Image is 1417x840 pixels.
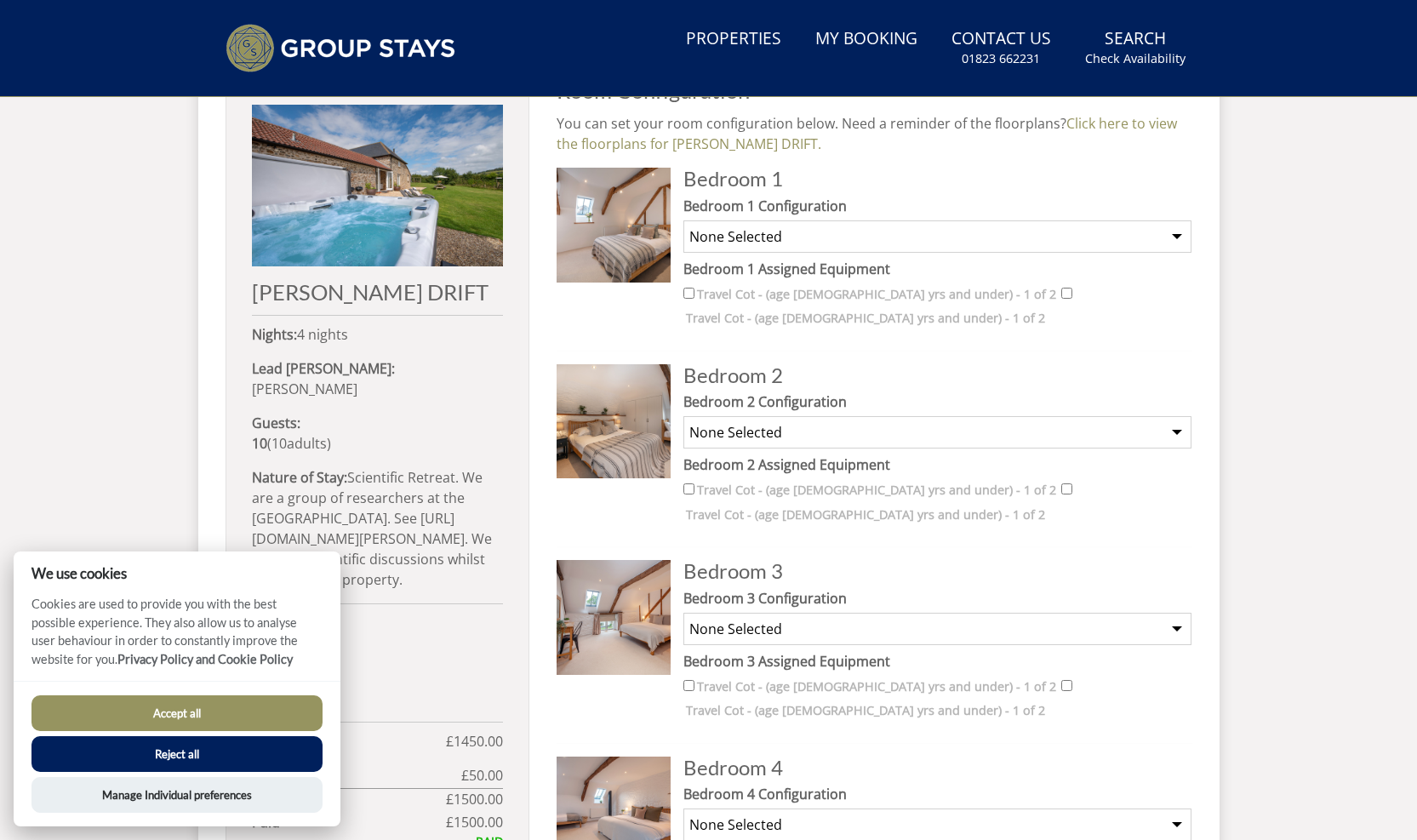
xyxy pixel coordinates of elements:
[271,434,287,453] span: 10
[252,731,446,751] strong: Your Stay
[557,78,1192,102] h2: Room Configuration
[1085,50,1186,67] small: Check Availability
[31,777,323,813] button: Manage Individual preferences
[683,196,1191,216] label: Bedroom 1 Configuration
[454,813,503,831] span: 1500.00
[252,467,503,590] p: Scientific Retreat. We are a group of researchers at the [GEOGRAPHIC_DATA]. See [URL][DOMAIN_NAME...
[320,434,327,453] span: s
[14,565,340,581] h2: We use cookies
[683,757,1191,779] h3: Bedroom 4
[808,20,924,59] a: My Booking
[252,765,461,786] strong: Booking Fee
[252,280,503,304] h2: [PERSON_NAME] DRIFT
[14,595,340,681] p: Cookies are used to provide you with the best possible experience. They also allow us to analyse ...
[252,789,446,809] strong: Total
[945,20,1058,76] a: Contact Us01823 662231
[252,380,357,398] span: [PERSON_NAME]
[1078,20,1192,76] a: SearchCheck Availability
[686,506,1045,524] label: Travel Cot - (age [DEMOGRAPHIC_DATA] yrs and under) - 1 of 2
[271,434,327,453] span: adult
[962,50,1040,67] small: 01823 662231
[697,677,1056,696] label: Travel Cot - (age [DEMOGRAPHIC_DATA] yrs and under) - 1 of 2
[252,812,446,832] strong: Paid
[697,285,1056,304] label: Travel Cot - (age [DEMOGRAPHIC_DATA] yrs and under) - 1 of 2
[686,701,1045,720] label: Travel Cot - (age [DEMOGRAPHIC_DATA] yrs and under) - 1 of 2
[31,695,323,731] button: Accept all
[454,790,503,809] span: 1500.00
[683,588,1191,609] label: Bedroom 3 Configuration
[252,434,331,453] span: ( )
[683,168,1191,190] h3: Bedroom 1
[252,105,503,266] img: An image of 'MEADOWS DRIFT'
[461,765,503,786] span: £
[683,651,1191,671] label: Bedroom 3 Assigned Equipment
[252,325,297,344] strong: Nights:
[557,560,671,674] img: Room Image
[252,359,395,378] strong: Lead [PERSON_NAME]:
[683,259,1191,279] label: Bedroom 1 Assigned Equipment
[557,113,1192,154] p: You can set your room configuration below. Need a reminder of the floorplans?
[557,364,671,478] img: Room Image
[683,454,1191,475] label: Bedroom 2 Assigned Equipment
[226,24,455,72] img: Group Stays
[446,812,503,832] span: £
[686,309,1045,328] label: Travel Cot - (age [DEMOGRAPHIC_DATA] yrs and under) - 1 of 2
[557,114,1177,153] a: Click here to view the floorplans for [PERSON_NAME] DRIFT.
[469,766,503,785] span: 50.00
[683,784,1191,804] label: Bedroom 4 Configuration
[557,168,671,282] img: Room Image
[252,667,503,708] p: [DATE] 10:00
[252,434,267,453] strong: 10
[446,789,503,809] span: £
[252,414,300,432] strong: Guests:
[697,481,1056,500] label: Travel Cot - (age [DEMOGRAPHIC_DATA] yrs and under) - 1 of 2
[252,613,503,654] p: [DATE] 16:00
[252,324,503,345] p: 4 nights
[683,391,1191,412] label: Bedroom 2 Configuration
[252,105,503,304] a: [PERSON_NAME] DRIFT
[252,468,347,487] strong: Nature of Stay:
[117,652,293,666] a: Privacy Policy and Cookie Policy
[446,731,503,751] span: £
[31,736,323,772] button: Reject all
[683,560,1191,582] h3: Bedroom 3
[683,364,1191,386] h3: Bedroom 2
[679,20,788,59] a: Properties
[454,732,503,751] span: 1450.00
